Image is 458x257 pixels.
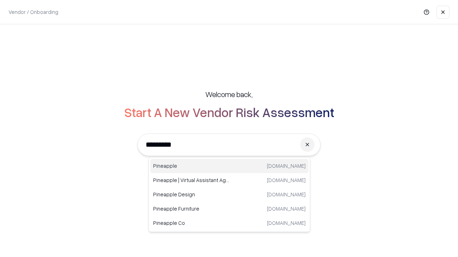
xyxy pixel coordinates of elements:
h2: Start A New Vendor Risk Assessment [124,105,334,119]
p: Pineapple Co [153,219,229,227]
p: Pineapple [153,162,229,170]
p: [DOMAIN_NAME] [267,191,306,198]
p: [DOMAIN_NAME] [267,176,306,184]
p: Vendor / Onboarding [9,8,58,16]
p: Pineapple | Virtual Assistant Agency [153,176,229,184]
p: [DOMAIN_NAME] [267,219,306,227]
p: Pineapple Design [153,191,229,198]
p: [DOMAIN_NAME] [267,162,306,170]
p: Pineapple Furniture [153,205,229,212]
h5: Welcome back, [205,89,253,99]
div: Suggestions [148,157,310,232]
p: [DOMAIN_NAME] [267,205,306,212]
